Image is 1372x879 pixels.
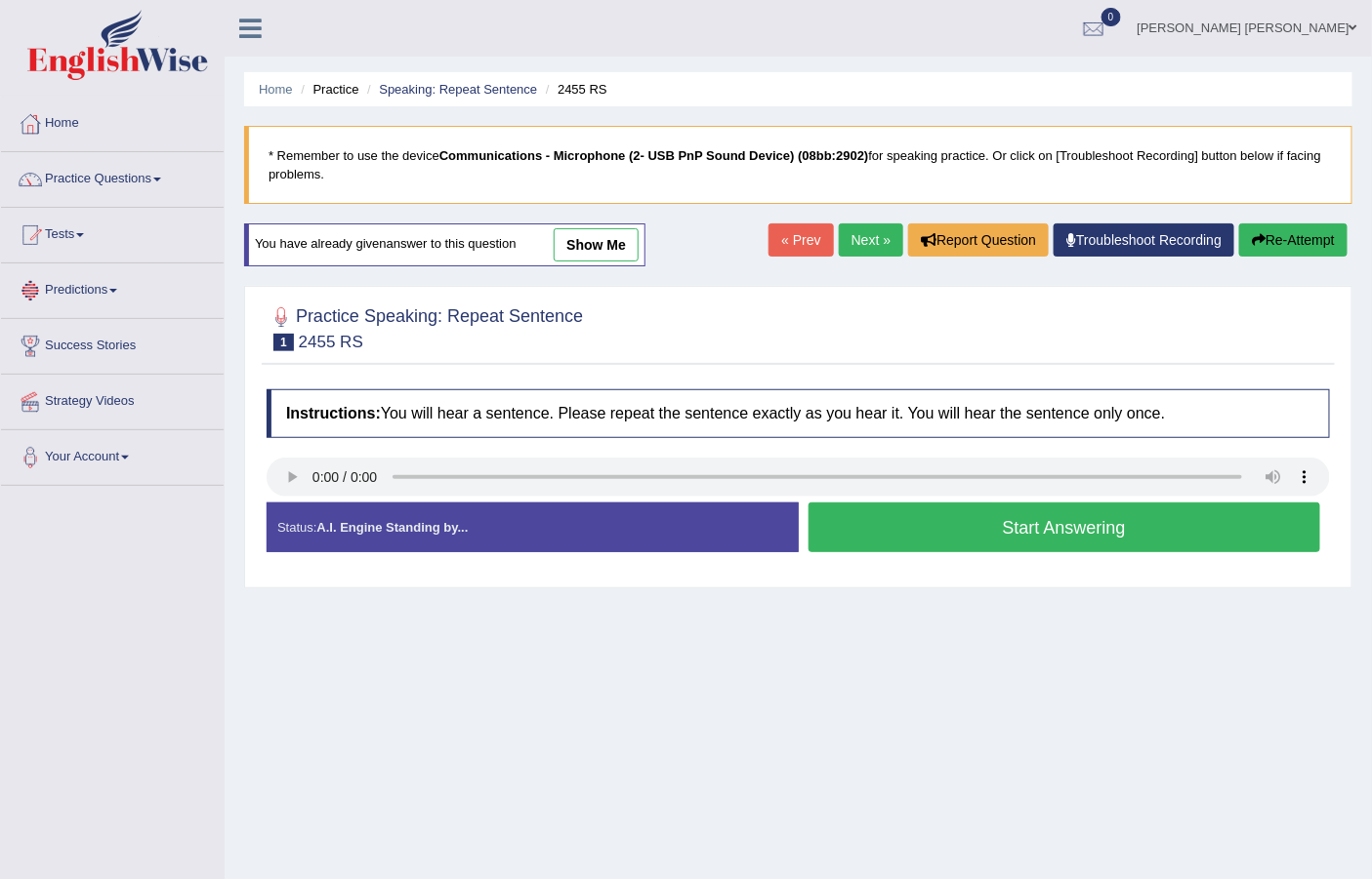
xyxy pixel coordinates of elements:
[541,80,607,99] li: 2455 RS
[1102,8,1121,26] span: 0
[244,223,645,266] div: You have already given answer to this question
[1,263,224,312] a: Predictions
[259,82,293,97] a: Home
[1,430,224,479] a: Your Account
[1,375,224,423] a: Strategy Videos
[769,223,833,257] a: « Prev
[299,333,363,351] small: 2455 RS
[554,228,639,261] a: show me
[267,389,1330,438] h4: You will hear a sentence. Please repeat the sentence exactly as you hear it. You will hear the se...
[1239,223,1348,257] button: Re-Attempt
[296,80,358,99] li: Practice
[379,82,537,97] a: Speaking: Repeat Sentence
[1,319,224,368] a: Success Stories
[267,502,799,552] div: Status:
[908,223,1049,257] button: Report Question
[1,152,224,201] a: Practice Questions
[1054,223,1234,257] a: Troubleshoot Recording
[809,502,1321,552] button: Start Answering
[273,334,294,351] span: 1
[439,148,869,163] b: Communications - Microphone (2- USB PnP Sound Device) (08bb:2902)
[286,405,381,421] b: Instructions:
[839,223,903,257] a: Next »
[316,520,468,535] strong: A.I. Engine Standing by...
[267,302,583,351] h2: Practice Speaking: Repeat Sentence
[244,126,1352,204] blockquote: * Remember to use the device for speaking practice. Or click on [Troubleshoot Recording] button b...
[1,208,224,257] a: Tests
[1,97,224,145] a: Home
